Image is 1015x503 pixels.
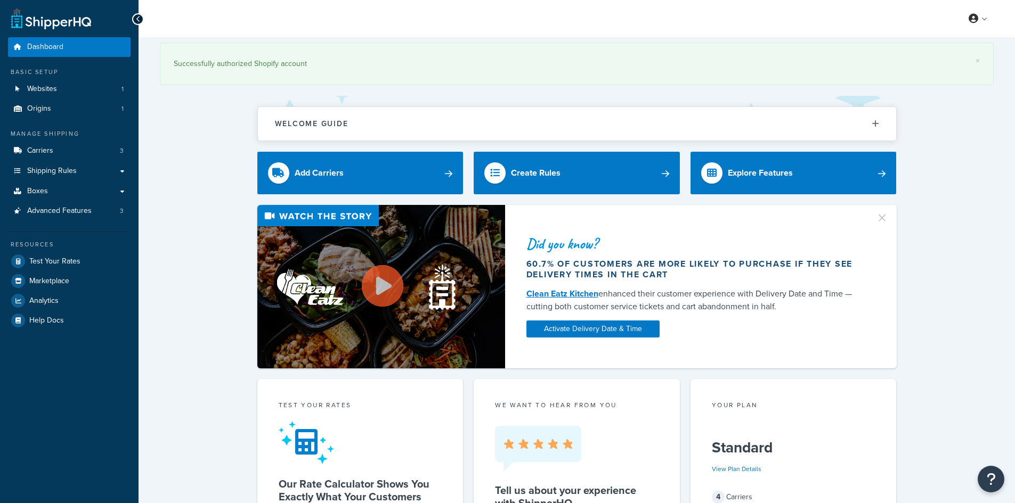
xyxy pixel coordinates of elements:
div: Successfully authorized Shopify account [174,56,980,71]
div: Test your rates [279,400,442,413]
a: Carriers3 [8,141,131,161]
button: Welcome Guide [258,107,896,141]
img: Video thumbnail [257,205,505,368]
span: Carriers [27,146,53,155]
div: 60.7% of customers are more likely to purchase if they see delivery times in the cart [526,259,863,280]
span: Test Your Rates [29,257,80,266]
a: Websites1 [8,79,131,99]
div: Manage Shipping [8,129,131,138]
a: Test Your Rates [8,252,131,271]
div: Basic Setup [8,68,131,77]
a: Explore Features [691,152,897,194]
a: Origins1 [8,99,131,119]
a: Marketplace [8,271,131,291]
span: Boxes [27,187,48,196]
span: Dashboard [27,43,63,52]
a: × [976,56,980,65]
span: Advanced Features [27,207,92,216]
div: Your Plan [712,400,875,413]
span: 3 [120,207,124,216]
div: Add Carriers [295,166,344,180]
a: View Plan Details [712,464,761,474]
div: Explore Features [728,166,793,180]
div: Did you know? [526,236,863,251]
span: Analytics [29,296,59,306]
a: Boxes [8,182,131,201]
span: Shipping Rules [27,167,77,176]
span: 3 [120,146,124,155]
a: Activate Delivery Date & Time [526,320,660,337]
span: Origins [27,104,51,113]
li: Carriers [8,141,131,161]
a: Add Carriers [257,152,464,194]
p: we want to hear from you [495,400,659,410]
span: Help Docs [29,316,64,325]
a: Shipping Rules [8,161,131,181]
button: Open Resource Center [978,466,1004,492]
a: Help Docs [8,311,131,330]
h5: Standard [712,439,875,456]
div: Resources [8,240,131,249]
a: Analytics [8,291,131,310]
span: 1 [121,85,124,94]
span: Websites [27,85,57,94]
h2: Welcome Guide [275,120,348,128]
span: 1 [121,104,124,113]
a: Dashboard [8,37,131,57]
li: Advanced Features [8,201,131,221]
a: Create Rules [474,152,680,194]
a: Advanced Features3 [8,201,131,221]
div: enhanced their customer experience with Delivery Date and Time — cutting both customer service ti... [526,287,863,313]
div: Create Rules [511,166,561,180]
li: Websites [8,79,131,99]
span: Marketplace [29,277,69,286]
a: Clean Eatz Kitchen [526,287,598,300]
li: Origins [8,99,131,119]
